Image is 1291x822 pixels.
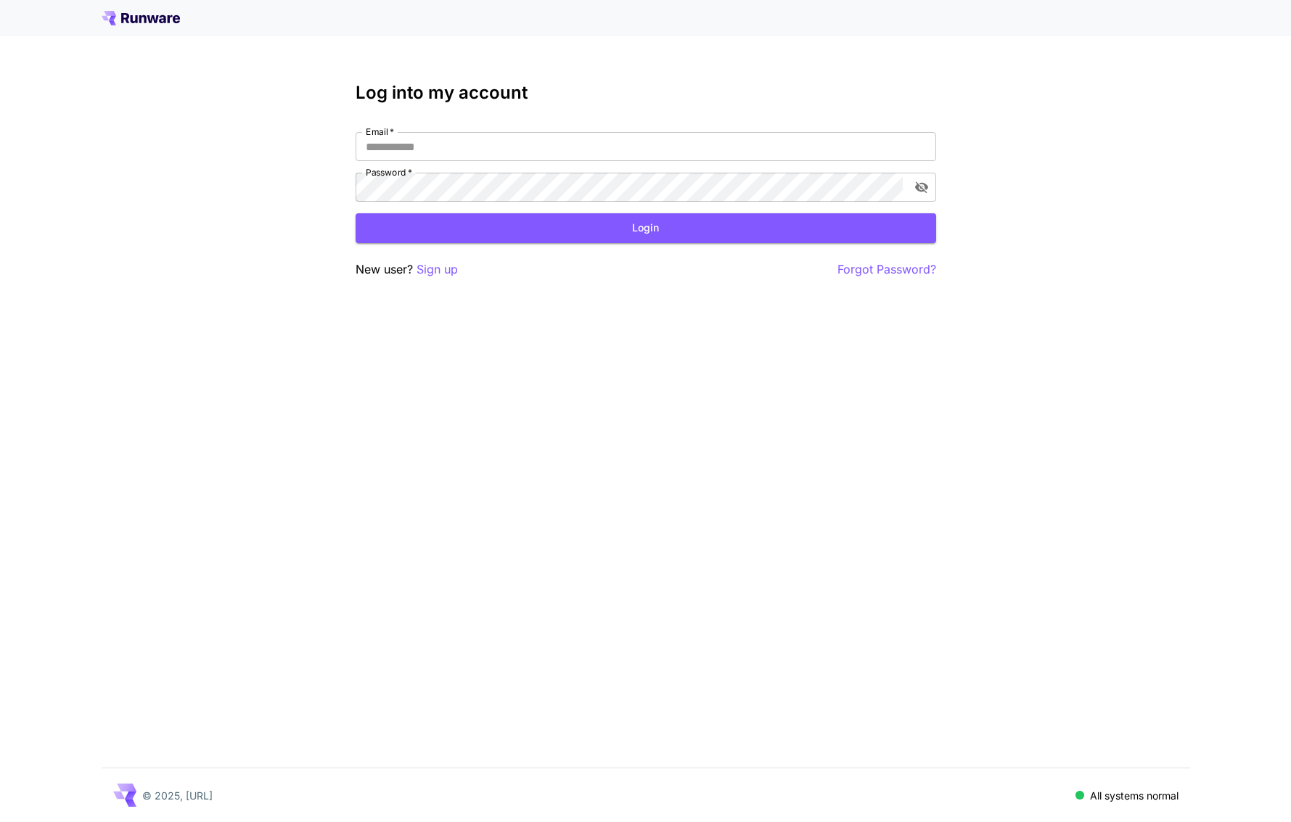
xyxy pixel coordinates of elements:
h3: Log into my account [356,83,936,103]
p: All systems normal [1090,788,1179,803]
button: Sign up [417,260,458,279]
p: © 2025, [URL] [142,788,213,803]
p: New user? [356,260,458,279]
button: toggle password visibility [909,174,935,200]
button: Login [356,213,936,243]
label: Password [366,166,412,178]
button: Forgot Password? [837,260,936,279]
label: Email [366,126,394,138]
